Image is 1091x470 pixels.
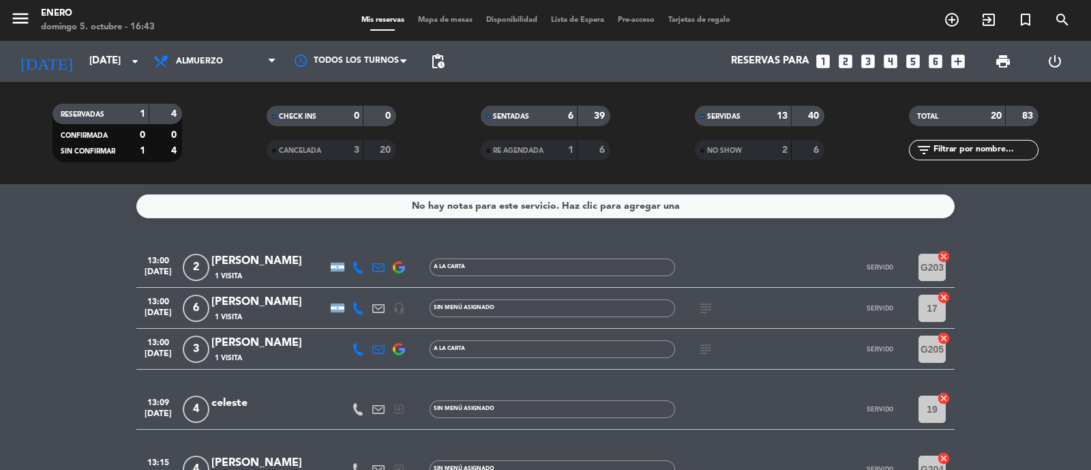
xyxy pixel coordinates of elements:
[479,16,544,24] span: Disponibilidad
[995,53,1011,70] span: print
[279,113,316,120] span: CHECK INS
[937,291,951,304] i: cancel
[141,349,175,365] span: [DATE]
[354,111,359,121] strong: 0
[215,271,242,282] span: 1 Visita
[867,405,893,413] span: SERVIDO
[171,130,179,140] strong: 0
[568,145,573,155] strong: 1
[411,16,479,24] span: Mapa de mesas
[882,53,899,70] i: looks_4
[808,111,822,121] strong: 40
[183,254,209,281] span: 2
[1054,12,1071,28] i: search
[127,53,143,70] i: arrow_drop_down
[867,304,893,312] span: SERVIDO
[661,16,737,24] span: Tarjetas de regalo
[140,146,145,156] strong: 1
[141,334,175,349] span: 13:00
[707,113,741,120] span: SERVIDAS
[698,300,714,317] i: subject
[782,145,788,155] strong: 2
[932,143,1038,158] input: Filtrar por nombre...
[937,392,951,405] i: cancel
[215,312,242,323] span: 1 Visita
[1022,111,1036,121] strong: 83
[867,345,893,353] span: SERVIDO
[215,353,242,364] span: 1 Visita
[846,254,914,281] button: SERVIDO
[61,111,104,118] span: RESERVADAS
[10,8,31,33] button: menu
[1029,41,1081,82] div: LOG OUT
[61,132,108,139] span: CONFIRMADA
[731,55,809,68] span: Reservas para
[141,267,175,283] span: [DATE]
[904,53,922,70] i: looks_5
[937,452,951,465] i: cancel
[41,20,155,34] div: domingo 5. octubre - 16:43
[61,148,115,155] span: SIN CONFIRMAR
[393,261,405,274] img: google-logo.png
[211,394,327,412] div: celeste
[393,403,405,415] i: exit_to_app
[141,308,175,324] span: [DATE]
[141,409,175,425] span: [DATE]
[937,332,951,345] i: cancel
[41,7,155,20] div: Enero
[434,406,494,411] span: Sin menú asignado
[385,111,393,121] strong: 0
[944,12,960,28] i: add_circle_outline
[837,53,854,70] i: looks_two
[814,53,832,70] i: looks_one
[434,346,465,351] span: A LA CARTA
[211,252,327,270] div: [PERSON_NAME]
[140,130,145,140] strong: 0
[1047,53,1063,70] i: power_settings_new
[140,109,145,119] strong: 1
[171,146,179,156] strong: 4
[434,264,465,269] span: A LA CARTA
[141,394,175,409] span: 13:09
[141,252,175,267] span: 13:00
[859,53,877,70] i: looks_3
[493,113,529,120] span: SENTADAS
[991,111,1002,121] strong: 20
[10,8,31,29] i: menu
[141,454,175,469] span: 13:15
[430,53,446,70] span: pending_actions
[380,145,393,155] strong: 20
[599,145,608,155] strong: 6
[1017,12,1034,28] i: turned_in_not
[412,199,680,214] div: No hay notas para este servicio. Haz clic para agregar una
[176,57,223,66] span: Almuerzo
[279,147,321,154] span: CANCELADA
[594,111,608,121] strong: 39
[846,396,914,423] button: SERVIDO
[434,305,494,310] span: Sin menú asignado
[544,16,611,24] span: Lista de Espera
[611,16,661,24] span: Pre-acceso
[393,302,405,314] i: headset_mic
[568,111,573,121] strong: 6
[981,12,997,28] i: exit_to_app
[846,295,914,322] button: SERVIDO
[183,396,209,423] span: 4
[354,145,359,155] strong: 3
[777,111,788,121] strong: 13
[949,53,967,70] i: add_box
[916,142,932,158] i: filter_list
[867,263,893,271] span: SERVIDO
[813,145,822,155] strong: 6
[171,109,179,119] strong: 4
[10,46,83,76] i: [DATE]
[183,295,209,322] span: 6
[393,343,405,355] img: google-logo.png
[183,336,209,363] span: 3
[707,147,742,154] span: NO SHOW
[917,113,938,120] span: TOTAL
[493,147,543,154] span: RE AGENDADA
[698,341,714,357] i: subject
[211,334,327,352] div: [PERSON_NAME]
[211,293,327,311] div: [PERSON_NAME]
